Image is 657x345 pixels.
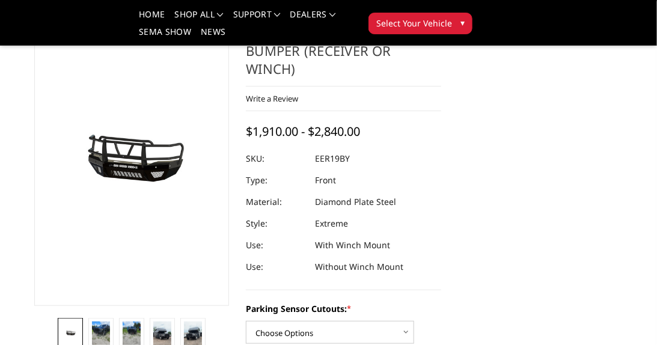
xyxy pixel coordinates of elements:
[92,322,109,345] img: 2019-2025 Ram 2500-3500 - T2 Series - Extreme Front Bumper (receiver or winch)
[246,5,441,87] h1: [DATE]-[DATE] Ram 2500-3500 - T2 Series - Extreme Front Bumper (receiver or winch)
[315,234,390,256] dd: With Winch Mount
[246,213,306,234] dt: Style:
[34,5,230,306] a: 2019-2025 Ram 2500-3500 - T2 Series - Extreme Front Bumper (receiver or winch)
[233,10,281,28] a: Support
[246,93,298,104] a: Write a Review
[201,28,225,45] a: News
[460,16,465,29] span: ▾
[246,256,306,278] dt: Use:
[139,10,165,28] a: Home
[246,169,306,191] dt: Type:
[315,256,403,278] dd: Without Winch Mount
[246,191,306,213] dt: Material:
[175,10,224,28] a: shop all
[246,123,360,139] span: $1,910.00 - $2,840.00
[315,169,336,191] dd: Front
[315,148,350,169] dd: EER19BY
[61,329,79,337] img: 2019-2025 Ram 2500-3500 - T2 Series - Extreme Front Bumper (receiver or winch)
[376,17,452,29] span: Select Your Vehicle
[315,213,348,234] dd: Extreme
[246,148,306,169] dt: SKU:
[139,28,191,45] a: SEMA Show
[315,191,396,213] dd: Diamond Plate Steel
[246,234,306,256] dt: Use:
[246,302,441,315] label: Parking Sensor Cutouts:
[368,13,472,34] button: Select Your Vehicle
[290,10,336,28] a: Dealers
[123,322,140,345] img: 2019-2025 Ram 2500-3500 - T2 Series - Extreme Front Bumper (receiver or winch)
